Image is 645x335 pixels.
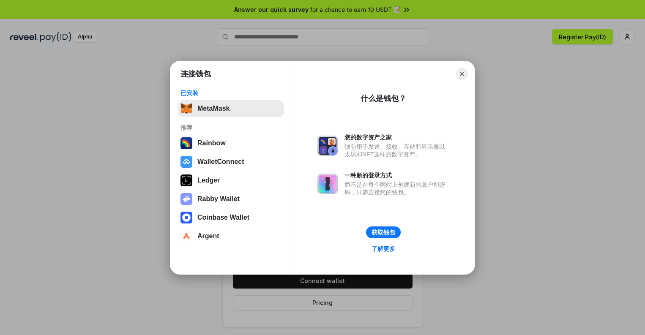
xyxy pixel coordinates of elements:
div: 一种新的登录方式 [344,172,449,179]
div: Coinbase Wallet [197,214,249,221]
div: Rabby Wallet [197,195,240,203]
h1: 连接钱包 [180,69,211,79]
img: svg+xml,%3Csvg%20width%3D%2228%22%20height%3D%2228%22%20viewBox%3D%220%200%2028%2028%22%20fill%3D... [180,212,192,223]
button: Coinbase Wallet [178,209,284,226]
button: Argent [178,228,284,245]
img: svg+xml,%3Csvg%20xmlns%3D%22http%3A%2F%2Fwww.w3.org%2F2000%2Fsvg%22%20width%3D%2228%22%20height%3... [180,174,192,186]
div: 钱包用于发送、接收、存储和显示像以太坊和NFT这样的数字资产。 [344,143,449,158]
div: 您的数字资产之家 [344,133,449,141]
div: 而不是在每个网站上创建新的账户和密码，只需连接您的钱包。 [344,181,449,196]
div: WalletConnect [197,158,244,166]
button: Rabby Wallet [178,191,284,207]
div: 推荐 [180,124,282,131]
button: MetaMask [178,100,284,117]
div: MetaMask [197,105,230,112]
div: 获取钱包 [372,229,395,236]
button: Close [456,68,468,80]
div: Argent [197,232,219,240]
a: 了解更多 [366,243,400,254]
img: svg+xml,%3Csvg%20xmlns%3D%22http%3A%2F%2Fwww.w3.org%2F2000%2Fsvg%22%20fill%3D%22none%22%20viewBox... [317,136,338,156]
button: WalletConnect [178,153,284,170]
img: svg+xml,%3Csvg%20width%3D%2228%22%20height%3D%2228%22%20viewBox%3D%220%200%2028%2028%22%20fill%3D... [180,156,192,168]
button: Rainbow [178,135,284,152]
img: svg+xml,%3Csvg%20width%3D%22120%22%20height%3D%22120%22%20viewBox%3D%220%200%20120%20120%22%20fil... [180,137,192,149]
button: 获取钱包 [366,226,401,238]
img: svg+xml,%3Csvg%20xmlns%3D%22http%3A%2F%2Fwww.w3.org%2F2000%2Fsvg%22%20fill%3D%22none%22%20viewBox... [317,174,338,194]
div: Rainbow [197,139,226,147]
div: 了解更多 [372,245,395,253]
div: Ledger [197,177,220,184]
img: svg+xml,%3Csvg%20xmlns%3D%22http%3A%2F%2Fwww.w3.org%2F2000%2Fsvg%22%20fill%3D%22none%22%20viewBox... [180,193,192,205]
img: svg+xml,%3Csvg%20width%3D%2228%22%20height%3D%2228%22%20viewBox%3D%220%200%2028%2028%22%20fill%3D... [180,230,192,242]
div: 已安装 [180,89,282,97]
button: Ledger [178,172,284,189]
div: 什么是钱包？ [361,93,406,103]
img: svg+xml,%3Csvg%20fill%3D%22none%22%20height%3D%2233%22%20viewBox%3D%220%200%2035%2033%22%20width%... [180,103,192,114]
